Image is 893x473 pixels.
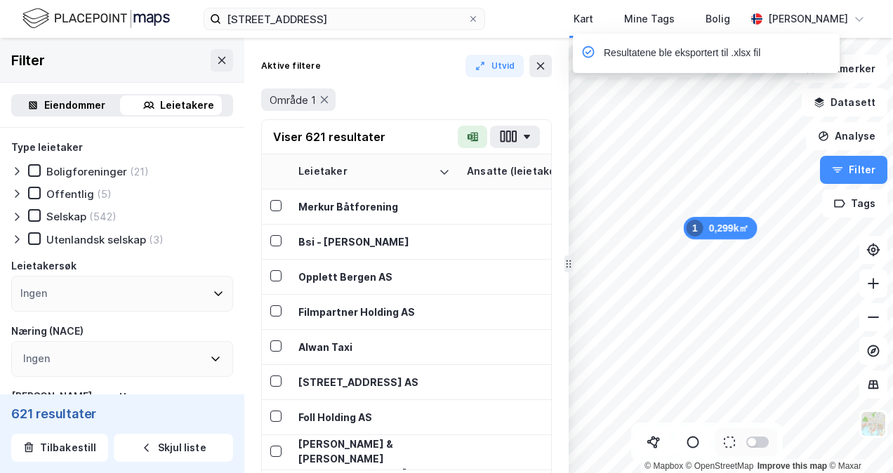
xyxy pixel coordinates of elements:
div: (21) [130,165,149,178]
div: Opplett Bergen AS [298,269,450,284]
button: Tags [822,189,887,218]
a: Mapbox [644,461,683,471]
input: Søk på adresse, matrikkel, gårdeiere, leietakere eller personer [221,8,468,29]
img: logo.f888ab2527a4732fd821a326f86c7f29.svg [22,6,170,31]
button: Datasett [802,88,887,116]
span: Område 1 [270,93,316,107]
div: Kontrollprogram for chat [823,406,893,473]
button: Analyse [806,122,887,150]
a: OpenStreetMap [686,461,754,471]
div: 0 [467,410,583,425]
div: [PERSON_NAME] [768,11,848,27]
div: Selskap [46,210,86,223]
div: Alwan Taxi [298,340,450,354]
div: Eiendommer [44,97,105,114]
div: Offentlig [46,187,94,201]
div: Kart [574,11,593,27]
div: (542) [89,210,117,223]
div: Mine Tags [624,11,675,27]
div: Leietakersøk [11,258,77,274]
div: Leietaker [298,165,433,178]
div: [PERSON_NAME] ansatte [11,388,133,405]
div: (3) [149,233,164,246]
div: Ingen [23,350,50,367]
div: Foll Holding AS [298,410,450,425]
div: Aktive filtere [261,60,321,72]
div: 0 [467,375,583,389]
div: Type leietaker [11,139,83,156]
div: Boligforeninger [46,165,127,178]
div: 0 [467,234,583,249]
a: Improve this map [758,461,827,471]
button: Tilbakestill [11,434,108,462]
div: Viser 621 resultater [273,128,385,145]
div: 1 [687,220,703,236]
div: Filmpartner Holding AS [298,305,450,319]
div: Utenlandsk selskap [46,233,146,246]
div: Bolig [706,11,730,27]
button: Skjul liste [114,434,233,462]
div: Næring (NACE) [11,323,84,340]
div: 3 [467,445,583,460]
div: Leietakere [160,97,214,114]
div: Merkur Båtforening [298,199,450,214]
button: Filter [820,156,887,184]
div: Filter [11,49,45,72]
div: Bsi - [PERSON_NAME] [298,234,450,249]
div: Ansatte (leietaker) [467,165,567,178]
div: 0 [467,199,583,214]
div: Map marker [684,217,758,239]
div: [STREET_ADDRESS] AS [298,375,450,389]
div: Ingen [20,285,47,302]
button: Utvid [465,55,524,77]
div: Resultatene ble eksportert til .xlsx fil [604,45,760,62]
div: 0 [467,305,583,319]
div: 0 [467,340,583,354]
div: (5) [97,187,112,201]
div: 621 resultater [11,406,233,422]
div: 21 [467,269,583,284]
iframe: Chat Widget [823,406,893,473]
